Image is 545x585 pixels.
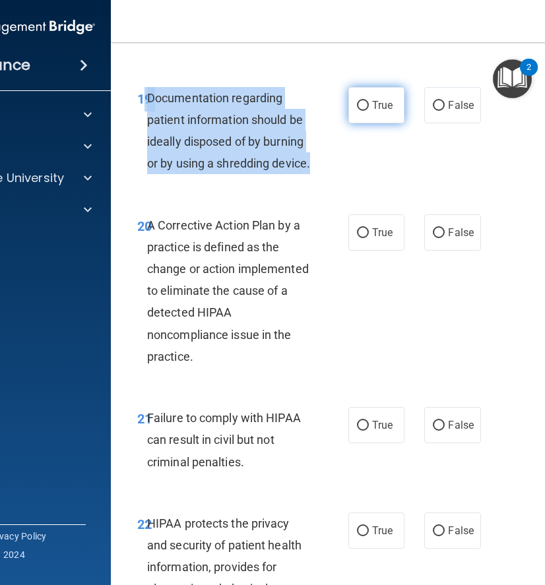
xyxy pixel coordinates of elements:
span: True [372,419,393,431]
input: True [357,421,369,431]
iframe: Drift Widget Chat Controller [317,491,529,544]
span: 21 [137,411,152,427]
input: True [357,101,369,111]
span: True [372,99,393,111]
span: Documentation regarding patient information should be ideally disposed of by burning or by using ... [147,91,310,171]
span: True [372,226,393,239]
span: Failure to comply with HIPAA can result in civil but not criminal penalties. [147,411,301,468]
input: False [433,228,445,238]
div: 2 [527,67,531,84]
span: A Corrective Action Plan by a practice is defined as the change or action implemented to eliminat... [147,218,309,363]
span: False [448,99,474,111]
input: False [433,421,445,431]
input: False [433,101,445,111]
span: 20 [137,218,152,234]
span: False [448,226,474,239]
span: 22 [137,516,152,532]
span: 19 [137,91,152,107]
input: True [357,228,369,238]
button: Open Resource Center, 2 new notifications [493,59,532,98]
span: False [448,419,474,431]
